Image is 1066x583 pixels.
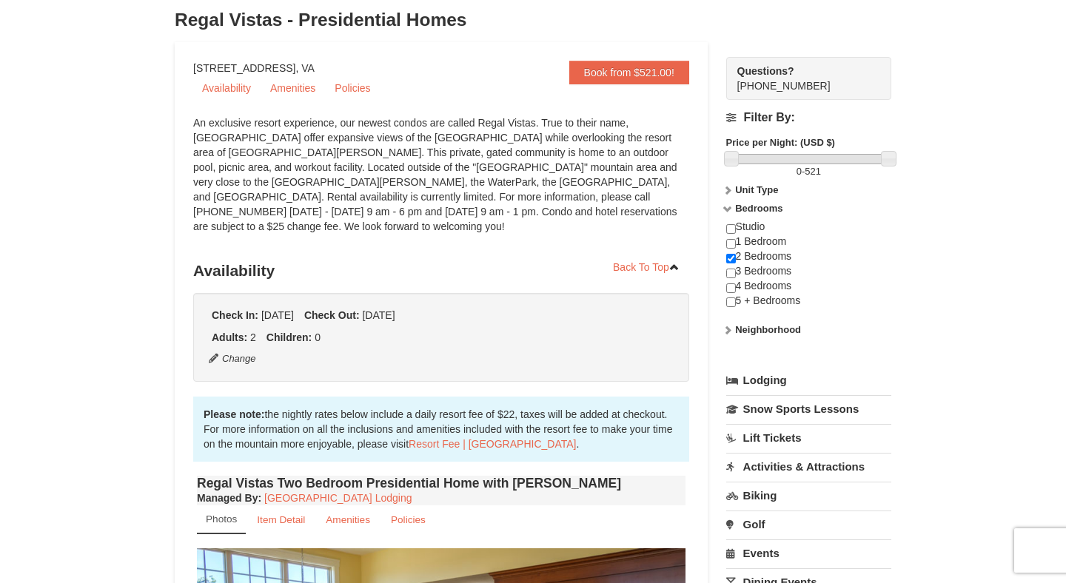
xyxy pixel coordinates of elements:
div: the nightly rates below include a daily resort fee of $22, taxes will be added at checkout. For m... [193,397,689,462]
a: Activities & Attractions [726,453,891,480]
a: Resort Fee | [GEOGRAPHIC_DATA] [409,438,576,450]
strong: Adults: [212,331,247,343]
strong: Neighborhood [735,324,801,335]
h4: Regal Vistas Two Bedroom Presidential Home with [PERSON_NAME] [197,476,685,491]
strong: Check Out: [304,309,360,321]
strong: Children: [266,331,312,343]
strong: Please note: [204,408,264,420]
a: Availability [193,77,260,99]
label: - [726,164,891,179]
span: 521 [805,166,821,177]
span: [DATE] [362,309,395,321]
div: Studio 1 Bedroom 2 Bedrooms 3 Bedrooms 4 Bedrooms 5 + Bedrooms [726,220,891,323]
button: Change [208,351,257,367]
small: Policies [391,514,426,525]
strong: Questions? [737,65,794,77]
span: Managed By [197,492,258,504]
small: Photos [206,513,237,525]
h3: Regal Vistas - Presidential Homes [175,5,891,35]
h3: Availability [193,256,689,286]
a: Policies [326,77,379,99]
a: Snow Sports Lessons [726,395,891,422]
strong: Price per Night: (USD $) [726,137,835,148]
span: 0 [797,166,802,177]
a: Lift Tickets [726,424,891,451]
a: Item Detail [247,505,315,534]
a: Photos [197,505,246,534]
span: [DATE] [261,309,294,321]
a: Book from $521.00! [569,61,689,84]
strong: Unit Type [735,184,778,195]
a: Biking [726,482,891,509]
strong: : [197,492,261,504]
a: Lodging [726,367,891,394]
small: Item Detail [257,514,305,525]
span: 0 [315,331,321,343]
strong: Bedrooms [735,203,782,214]
a: Amenities [316,505,380,534]
div: An exclusive resort experience, our newest condos are called Regal Vistas. True to their name, [G... [193,115,689,249]
a: Back To Top [603,256,689,278]
span: [PHONE_NUMBER] [737,64,865,92]
strong: Check In: [212,309,258,321]
a: [GEOGRAPHIC_DATA] Lodging [264,492,412,504]
span: 2 [250,331,256,343]
a: Events [726,539,891,567]
small: Amenities [326,514,370,525]
a: Golf [726,510,891,538]
h4: Filter By: [726,111,891,124]
a: Amenities [261,77,324,99]
a: Policies [381,505,435,534]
